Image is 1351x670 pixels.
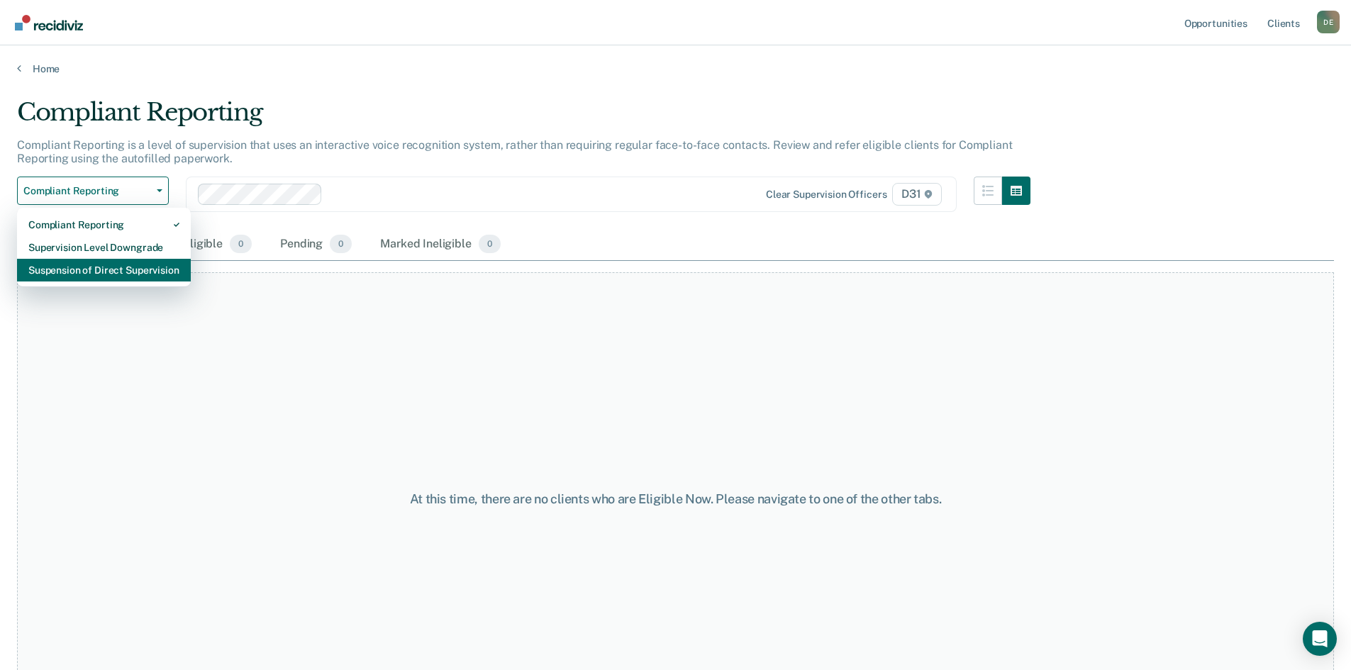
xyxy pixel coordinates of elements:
[17,62,1334,75] a: Home
[277,229,355,260] div: Pending0
[766,189,886,201] div: Clear supervision officers
[23,185,151,197] span: Compliant Reporting
[347,491,1005,507] div: At this time, there are no clients who are Eligible Now. Please navigate to one of the other tabs.
[479,235,501,253] span: 0
[28,213,179,236] div: Compliant Reporting
[230,235,252,253] span: 0
[1303,622,1337,656] div: Open Intercom Messenger
[17,138,1012,165] p: Compliant Reporting is a level of supervision that uses an interactive voice recognition system, ...
[330,235,352,253] span: 0
[1317,11,1340,33] div: D E
[1317,11,1340,33] button: Profile dropdown button
[140,229,255,260] div: Almost Eligible0
[15,15,83,30] img: Recidiviz
[377,229,504,260] div: Marked Ineligible0
[28,259,179,281] div: Suspension of Direct Supervision
[17,98,1030,138] div: Compliant Reporting
[17,177,169,205] button: Compliant Reporting
[892,183,941,206] span: D31
[28,236,179,259] div: Supervision Level Downgrade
